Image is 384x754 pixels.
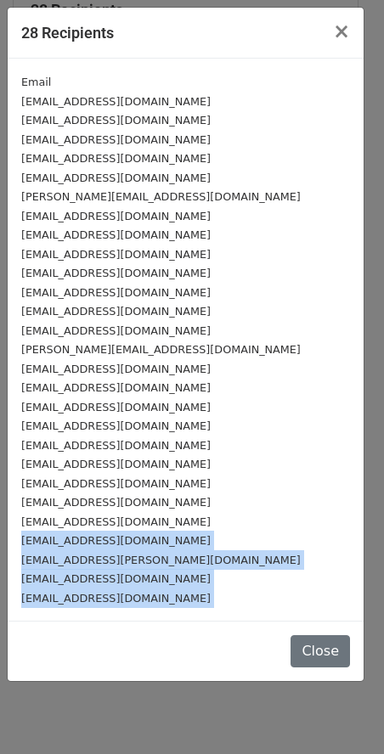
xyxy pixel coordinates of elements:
[291,635,350,667] button: Close
[21,458,211,470] small: [EMAIL_ADDRESS][DOMAIN_NAME]
[21,172,211,184] small: [EMAIL_ADDRESS][DOMAIN_NAME]
[21,363,211,375] small: [EMAIL_ADDRESS][DOMAIN_NAME]
[21,305,211,318] small: [EMAIL_ADDRESS][DOMAIN_NAME]
[333,20,350,43] span: ×
[21,152,211,165] small: [EMAIL_ADDRESS][DOMAIN_NAME]
[21,190,301,203] small: [PERSON_NAME][EMAIL_ADDRESS][DOMAIN_NAME]
[21,228,211,241] small: [EMAIL_ADDRESS][DOMAIN_NAME]
[21,343,301,356] small: [PERSON_NAME][EMAIL_ADDRESS][DOMAIN_NAME]
[21,21,114,44] h5: 28 Recipients
[21,248,211,261] small: [EMAIL_ADDRESS][DOMAIN_NAME]
[21,114,211,127] small: [EMAIL_ADDRESS][DOMAIN_NAME]
[21,401,211,414] small: [EMAIL_ADDRESS][DOMAIN_NAME]
[21,419,211,432] small: [EMAIL_ADDRESS][DOMAIN_NAME]
[21,592,211,605] small: [EMAIL_ADDRESS][DOMAIN_NAME]
[21,210,211,222] small: [EMAIL_ADDRESS][DOMAIN_NAME]
[21,324,211,337] small: [EMAIL_ADDRESS][DOMAIN_NAME]
[21,496,211,509] small: [EMAIL_ADDRESS][DOMAIN_NAME]
[21,381,211,394] small: [EMAIL_ADDRESS][DOMAIN_NAME]
[319,8,364,55] button: Close
[21,554,301,566] small: [EMAIL_ADDRESS][PERSON_NAME][DOMAIN_NAME]
[21,572,211,585] small: [EMAIL_ADDRESS][DOMAIN_NAME]
[21,133,211,146] small: [EMAIL_ADDRESS][DOMAIN_NAME]
[21,534,211,547] small: [EMAIL_ADDRESS][DOMAIN_NAME]
[21,477,211,490] small: [EMAIL_ADDRESS][DOMAIN_NAME]
[21,286,211,299] small: [EMAIL_ADDRESS][DOMAIN_NAME]
[21,439,211,452] small: [EMAIL_ADDRESS][DOMAIN_NAME]
[21,95,211,108] small: [EMAIL_ADDRESS][DOMAIN_NAME]
[21,515,211,528] small: [EMAIL_ADDRESS][DOMAIN_NAME]
[21,76,51,88] small: Email
[299,672,384,754] iframe: Chat Widget
[21,267,211,279] small: [EMAIL_ADDRESS][DOMAIN_NAME]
